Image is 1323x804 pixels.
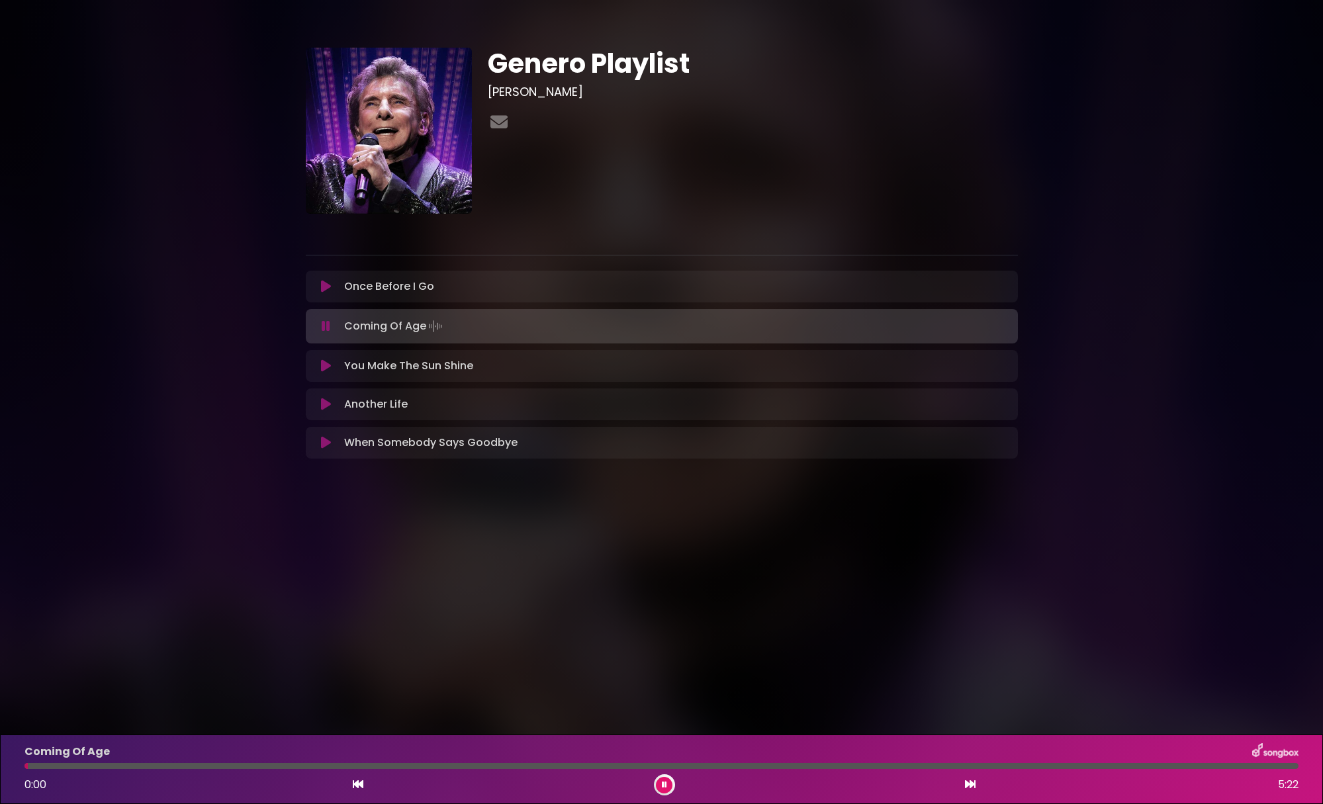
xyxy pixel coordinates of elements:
img: waveform4.gif [426,317,445,335]
img: 6qwFYesTPurQnItdpMxg [306,48,472,214]
p: When Somebody Says Goodbye [344,435,518,451]
p: Once Before I Go [344,279,434,294]
h3: [PERSON_NAME] [488,85,1018,99]
p: You Make The Sun Shine [344,358,473,374]
p: Coming Of Age [344,317,445,335]
h1: Genero Playlist [488,48,1018,79]
p: Another Life [344,396,408,412]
